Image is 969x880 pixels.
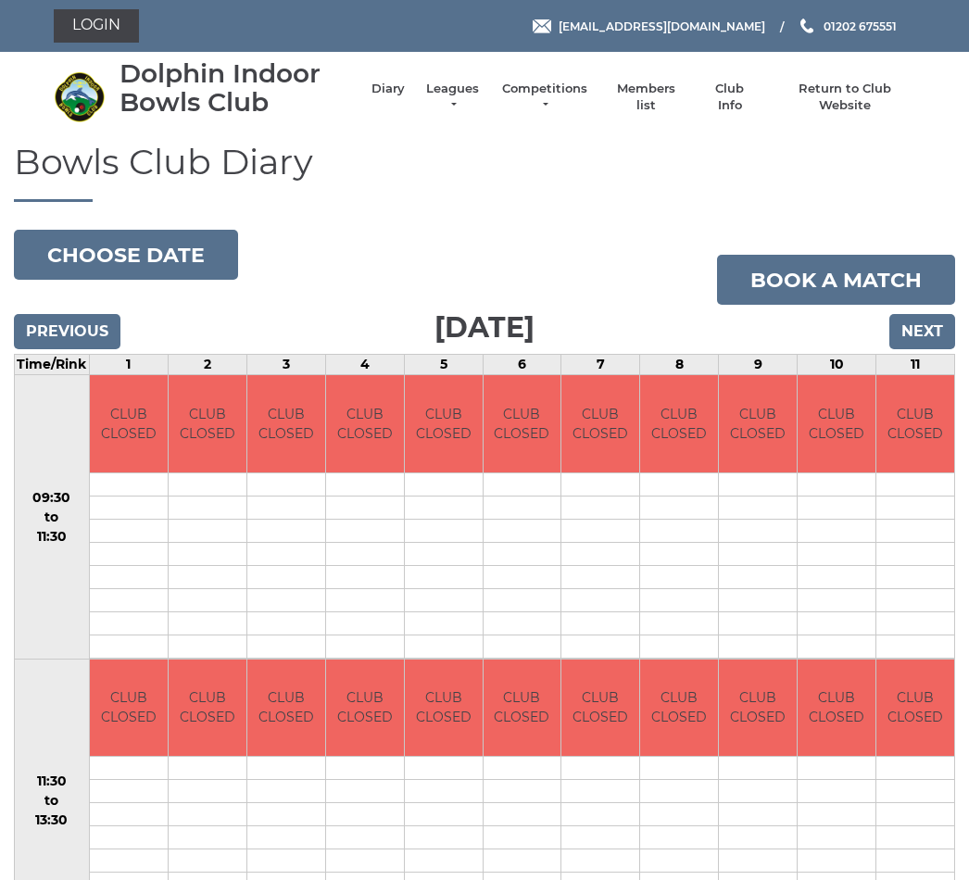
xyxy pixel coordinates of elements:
td: 10 [798,355,876,375]
td: CLUB CLOSED [326,660,404,757]
button: Choose date [14,230,238,280]
div: Dolphin Indoor Bowls Club [120,59,353,117]
td: 9 [719,355,798,375]
a: Members list [607,81,684,114]
td: CLUB CLOSED [719,660,797,757]
td: 11 [876,355,955,375]
td: CLUB CLOSED [405,375,483,472]
td: CLUB CLOSED [484,660,561,757]
h1: Bowls Club Diary [14,143,955,203]
a: Club Info [703,81,757,114]
span: 01202 675551 [824,19,897,32]
td: 8 [640,355,719,375]
a: Email [EMAIL_ADDRESS][DOMAIN_NAME] [533,18,765,35]
td: Time/Rink [15,355,90,375]
input: Previous [14,314,120,349]
td: CLUB CLOSED [90,375,168,472]
td: CLUB CLOSED [798,660,875,757]
td: CLUB CLOSED [405,660,483,757]
td: CLUB CLOSED [876,660,954,757]
td: 5 [404,355,483,375]
td: 09:30 to 11:30 [15,375,90,660]
a: Login [54,9,139,43]
img: Dolphin Indoor Bowls Club [54,71,105,122]
td: CLUB CLOSED [640,375,718,472]
a: Book a match [717,255,955,305]
td: CLUB CLOSED [484,375,561,472]
td: 6 [483,355,561,375]
td: CLUB CLOSED [798,375,875,472]
td: 7 [561,355,640,375]
a: Leagues [423,81,482,114]
td: CLUB CLOSED [247,660,325,757]
td: CLUB CLOSED [326,375,404,472]
span: [EMAIL_ADDRESS][DOMAIN_NAME] [559,19,765,32]
td: CLUB CLOSED [247,375,325,472]
a: Competitions [500,81,589,114]
input: Next [889,314,955,349]
img: Phone us [800,19,813,33]
td: CLUB CLOSED [169,660,246,757]
td: CLUB CLOSED [561,375,639,472]
td: 1 [89,355,168,375]
img: Email [533,19,551,33]
td: CLUB CLOSED [876,375,954,472]
td: CLUB CLOSED [90,660,168,757]
td: CLUB CLOSED [561,660,639,757]
td: CLUB CLOSED [169,375,246,472]
td: 4 [325,355,404,375]
td: CLUB CLOSED [719,375,797,472]
td: 2 [168,355,246,375]
a: Return to Club Website [775,81,915,114]
td: 3 [246,355,325,375]
a: Phone us 01202 675551 [798,18,897,35]
a: Diary [371,81,405,97]
td: CLUB CLOSED [640,660,718,757]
